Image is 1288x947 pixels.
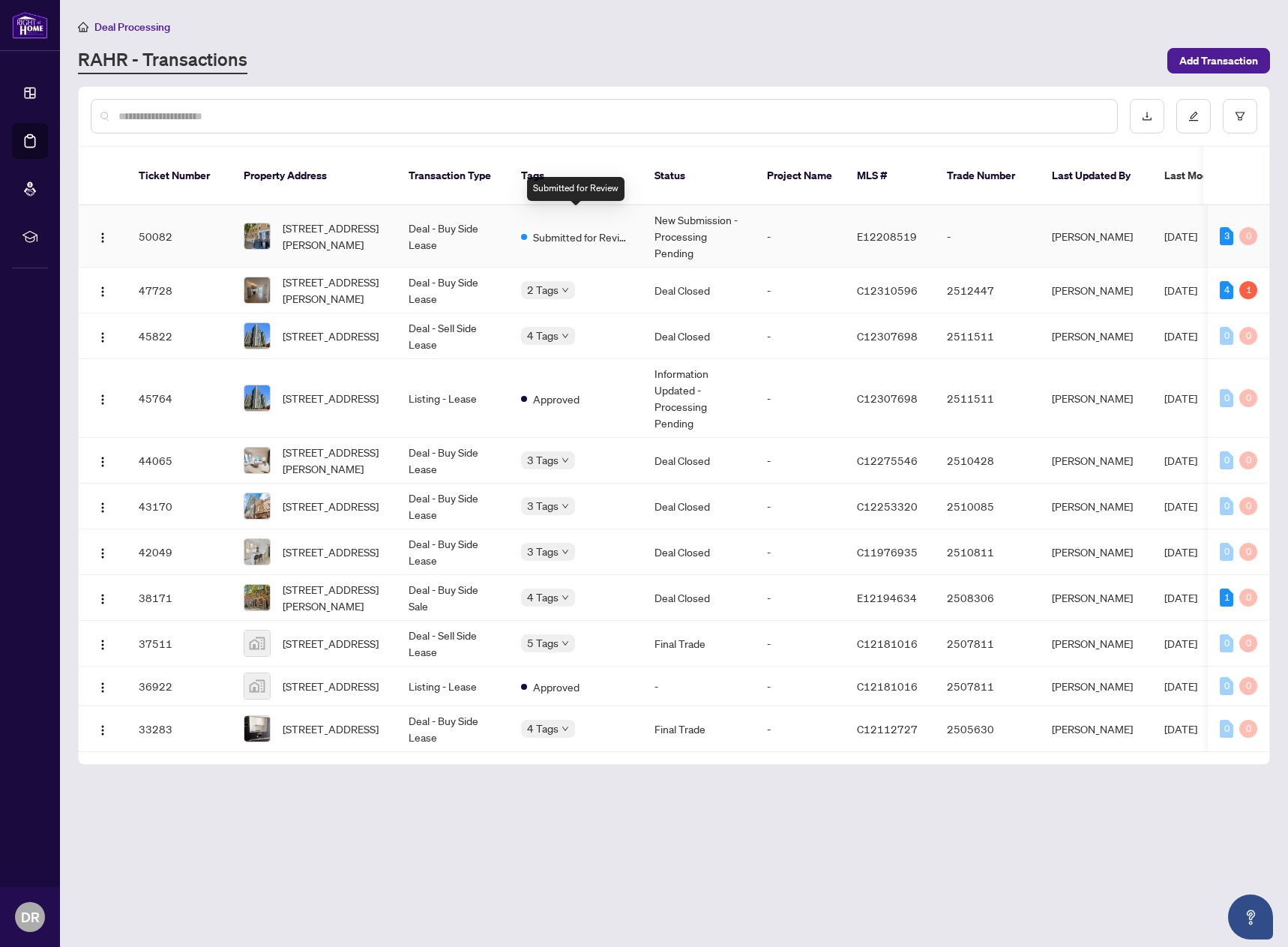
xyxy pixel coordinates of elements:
[1239,589,1257,607] div: 0
[1164,229,1197,243] span: [DATE]
[1040,205,1152,268] td: [PERSON_NAME]
[755,205,845,268] td: -
[397,147,509,205] th: Transaction Type
[127,268,232,313] td: 47728
[283,635,379,652] span: [STREET_ADDRESS]
[97,331,109,343] img: Logo
[1040,438,1152,484] td: [PERSON_NAME]
[91,540,115,564] button: Logo
[527,451,559,469] span: 3 Tags
[643,147,755,205] th: Status
[527,281,559,298] span: 2 Tags
[1152,147,1287,205] th: Last Modified Date
[244,448,270,473] img: thumbnail-img
[127,484,232,529] td: 43170
[97,547,109,559] img: Logo
[643,484,755,529] td: Deal Closed
[643,706,755,752] td: Final Trade
[244,539,270,565] img: thumbnail-img
[935,667,1040,706] td: 2507811
[755,484,845,529] td: -
[1220,543,1233,561] div: 0
[244,323,270,349] img: thumbnail-img
[21,907,40,928] span: DR
[78,22,88,32] span: home
[91,386,115,410] button: Logo
[857,679,918,693] span: C12181016
[1239,720,1257,738] div: 0
[127,667,232,706] td: 36922
[1040,484,1152,529] td: [PERSON_NAME]
[527,720,559,737] span: 4 Tags
[935,621,1040,667] td: 2507811
[91,631,115,655] button: Logo
[643,667,755,706] td: -
[1040,147,1152,205] th: Last Updated By
[527,327,559,344] span: 4 Tags
[97,502,109,514] img: Logo
[857,591,917,604] span: E12194634
[397,484,509,529] td: Deal - Buy Side Lease
[1164,637,1197,650] span: [DATE]
[1130,99,1164,133] button: download
[755,268,845,313] td: -
[397,438,509,484] td: Deal - Buy Side Lease
[1040,621,1152,667] td: [PERSON_NAME]
[1164,722,1197,736] span: [DATE]
[755,667,845,706] td: -
[127,575,232,621] td: 38171
[755,706,845,752] td: -
[127,147,232,205] th: Ticket Number
[643,359,755,438] td: Information Updated - Processing Pending
[562,286,569,294] span: down
[1188,111,1199,121] span: edit
[127,205,232,268] td: 50082
[1040,268,1152,313] td: [PERSON_NAME]
[397,575,509,621] td: Deal - Buy Side Sale
[1164,454,1197,467] span: [DATE]
[1164,283,1197,297] span: [DATE]
[397,313,509,359] td: Deal - Sell Side Lease
[562,457,569,464] span: down
[643,529,755,575] td: Deal Closed
[562,640,569,647] span: down
[1040,529,1152,575] td: [PERSON_NAME]
[91,717,115,741] button: Logo
[509,147,643,205] th: Tags
[643,621,755,667] td: Final Trade
[562,548,569,556] span: down
[244,277,270,303] img: thumbnail-img
[127,621,232,667] td: 37511
[397,268,509,313] td: Deal - Buy Side Lease
[283,390,379,406] span: [STREET_ADDRESS]
[397,359,509,438] td: Listing - Lease
[283,220,385,253] span: [STREET_ADDRESS][PERSON_NAME]
[1239,634,1257,652] div: 0
[232,147,397,205] th: Property Address
[244,631,270,656] img: thumbnail-img
[91,494,115,518] button: Logo
[935,313,1040,359] td: 2511511
[562,725,569,733] span: down
[91,224,115,248] button: Logo
[97,456,109,468] img: Logo
[1239,543,1257,561] div: 0
[935,706,1040,752] td: 2505630
[1239,677,1257,695] div: 0
[283,544,379,560] span: [STREET_ADDRESS]
[1220,327,1233,345] div: 0
[283,581,385,614] span: [STREET_ADDRESS][PERSON_NAME]
[127,359,232,438] td: 45764
[1220,497,1233,515] div: 0
[244,385,270,411] img: thumbnail-img
[1223,99,1257,133] button: filter
[97,232,109,244] img: Logo
[91,324,115,348] button: Logo
[127,706,232,752] td: 33283
[283,328,379,344] span: [STREET_ADDRESS]
[1239,327,1257,345] div: 0
[97,682,109,694] img: Logo
[1167,48,1270,73] button: Add Transaction
[127,313,232,359] td: 45822
[1239,389,1257,407] div: 0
